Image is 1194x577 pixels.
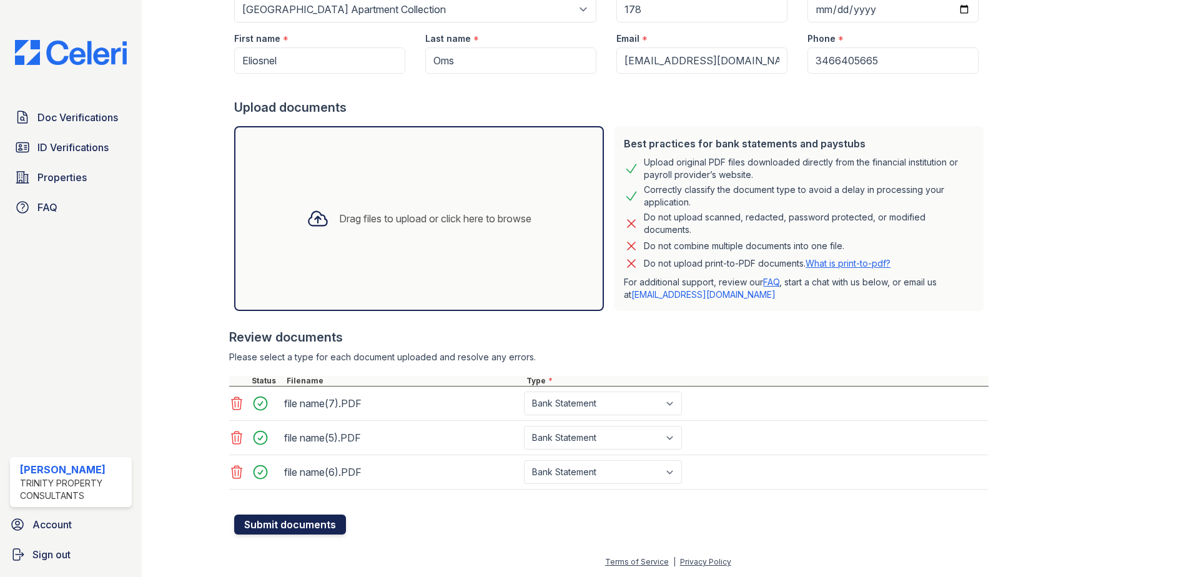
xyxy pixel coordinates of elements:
[234,32,280,45] label: First name
[763,277,779,287] a: FAQ
[5,40,137,65] img: CE_Logo_Blue-a8612792a0a2168367f1c8372b55b34899dd931a85d93a1a3d3e32e68fde9ad4.png
[680,557,731,566] a: Privacy Policy
[425,32,471,45] label: Last name
[644,239,844,254] div: Do not combine multiple documents into one file.
[249,376,284,386] div: Status
[37,200,57,215] span: FAQ
[631,289,776,300] a: [EMAIL_ADDRESS][DOMAIN_NAME]
[5,542,137,567] a: Sign out
[644,184,974,209] div: Correctly classify the document type to avoid a delay in processing your application.
[10,135,132,160] a: ID Verifications
[5,512,137,537] a: Account
[20,477,127,502] div: Trinity Property Consultants
[234,515,346,535] button: Submit documents
[37,170,87,185] span: Properties
[339,211,531,226] div: Drag files to upload or click here to browse
[10,195,132,220] a: FAQ
[37,110,118,125] span: Doc Verifications
[234,99,989,116] div: Upload documents
[32,517,72,532] span: Account
[284,376,524,386] div: Filename
[644,156,974,181] div: Upload original PDF files downloaded directly from the financial institution or payroll provider’...
[20,462,127,477] div: [PERSON_NAME]
[229,328,989,346] div: Review documents
[644,257,891,270] p: Do not upload print-to-PDF documents.
[10,165,132,190] a: Properties
[605,557,669,566] a: Terms of Service
[624,276,974,301] p: For additional support, review our , start a chat with us below, or email us at
[32,547,71,562] span: Sign out
[806,258,891,269] a: What is print-to-pdf?
[524,376,989,386] div: Type
[616,32,639,45] label: Email
[644,211,974,236] div: Do not upload scanned, redacted, password protected, or modified documents.
[807,32,836,45] label: Phone
[624,136,974,151] div: Best practices for bank statements and paystubs
[284,462,519,482] div: file name(6).PDF
[673,557,676,566] div: |
[37,140,109,155] span: ID Verifications
[229,351,989,363] div: Please select a type for each document uploaded and resolve any errors.
[284,428,519,448] div: file name(5).PDF
[10,105,132,130] a: Doc Verifications
[284,393,519,413] div: file name(7).PDF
